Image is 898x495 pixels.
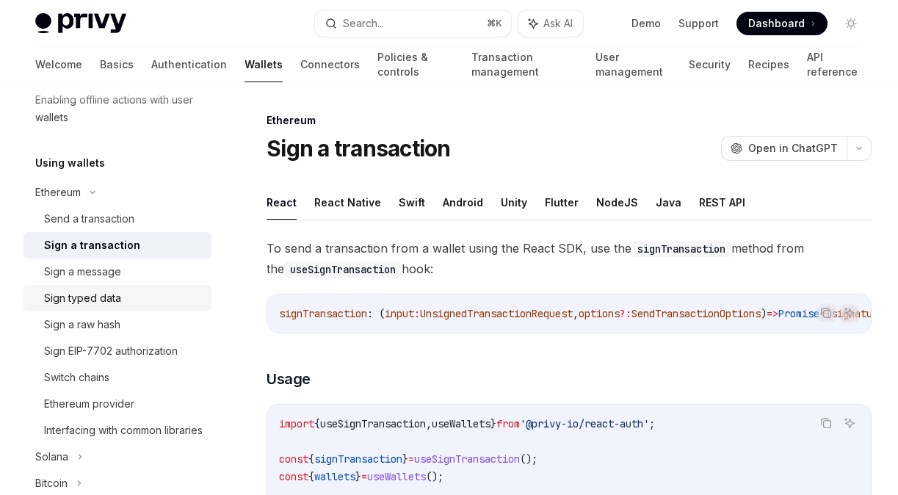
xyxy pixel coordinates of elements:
a: Recipes [748,47,789,82]
a: Wallets [245,47,283,82]
a: Security [689,47,731,82]
span: = [408,452,414,466]
span: wallets [314,470,355,483]
span: } [402,452,408,466]
img: light logo [35,13,126,34]
a: Switch chains [23,364,211,391]
code: useSignTransaction [284,261,402,278]
a: Enabling offline actions with user wallets [23,87,211,131]
a: Ethereum provider [23,391,211,417]
h5: Using wallets [35,154,105,172]
span: { [308,452,314,466]
span: : [414,307,420,320]
span: signTransaction [314,452,402,466]
span: import [279,417,314,430]
span: (); [426,470,443,483]
span: } [490,417,496,430]
button: Unity [501,185,527,220]
button: React [267,185,297,220]
a: Sign EIP-7702 authorization [23,338,211,364]
span: const [279,470,308,483]
span: To send a transaction from a wallet using the React SDK, use the method from the hook: [267,238,872,279]
span: useSignTransaction [320,417,426,430]
button: Flutter [545,185,579,220]
span: useWallets [432,417,490,430]
span: signTransaction [279,307,367,320]
button: Open in ChatGPT [721,136,847,161]
a: Sign a message [23,259,211,285]
span: ) [761,307,767,320]
div: Switch chains [44,369,109,386]
button: Copy the contents from the code block [816,413,836,433]
a: Sign a transaction [23,232,211,259]
div: Sign a raw hash [44,316,120,333]
span: , [573,307,579,320]
span: ; [649,417,655,430]
div: Sign typed data [44,289,121,307]
span: Ask AI [543,16,573,31]
a: Interfacing with common libraries [23,417,211,444]
span: useSignTransaction [414,452,520,466]
span: const [279,452,308,466]
a: Basics [100,47,134,82]
a: Policies & controls [377,47,454,82]
span: => [767,307,778,320]
button: Ask AI [518,10,583,37]
span: ?: [620,307,631,320]
code: signTransaction [631,241,731,257]
span: '@privy-io/react-auth' [520,417,649,430]
div: Interfacing with common libraries [44,422,203,439]
a: Connectors [300,47,360,82]
span: (); [520,452,537,466]
span: ⌘ K [487,18,502,29]
button: Swift [399,185,425,220]
div: Sign a message [44,263,121,281]
span: { [314,417,320,430]
button: Search...⌘K [315,10,511,37]
button: Toggle dark mode [839,12,863,35]
div: Sign EIP-7702 authorization [44,342,178,360]
button: REST API [699,185,745,220]
button: Ask AI [840,413,859,433]
span: useWallets [367,470,426,483]
span: input [385,307,414,320]
div: Enabling offline actions with user wallets [35,91,203,126]
div: Sign a transaction [44,236,140,254]
a: Welcome [35,47,82,82]
button: Java [656,185,681,220]
button: Android [443,185,483,220]
a: Transaction management [471,47,578,82]
span: Usage [267,369,311,389]
a: Dashboard [736,12,828,35]
span: from [496,417,520,430]
a: Sign a raw hash [23,311,211,338]
button: Copy the contents from the code block [816,303,836,322]
div: Solana [35,448,68,466]
span: Promise [778,307,819,320]
span: } [355,470,361,483]
a: Send a transaction [23,206,211,232]
div: Search... [343,15,384,32]
div: Ethereum [35,184,81,201]
button: NodeJS [596,185,638,220]
span: UnsignedTransactionRequest [420,307,573,320]
span: Dashboard [748,16,805,31]
div: Send a transaction [44,210,134,228]
span: , [426,417,432,430]
a: Demo [631,16,661,31]
span: SendTransactionOptions [631,307,761,320]
a: Authentication [151,47,227,82]
h1: Sign a transaction [267,135,451,162]
div: Bitcoin [35,474,68,492]
a: Support [678,16,719,31]
button: React Native [314,185,381,220]
span: options [579,307,620,320]
span: Open in ChatGPT [748,141,838,156]
a: Sign typed data [23,285,211,311]
a: User management [595,47,671,82]
span: { [308,470,314,483]
div: Ethereum [267,113,872,128]
button: Ask AI [840,303,859,322]
a: API reference [807,47,863,82]
span: = [361,470,367,483]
